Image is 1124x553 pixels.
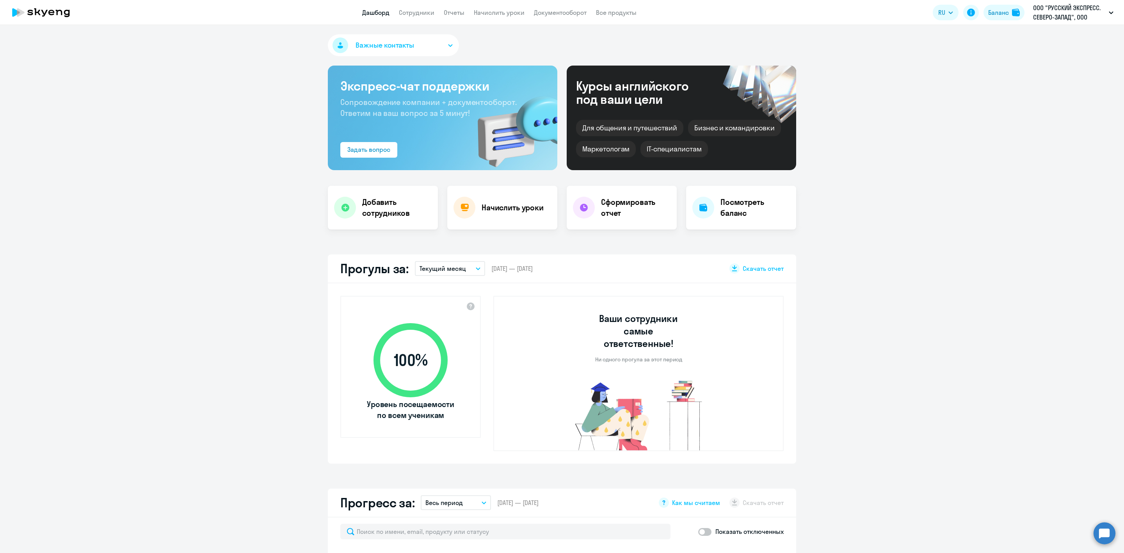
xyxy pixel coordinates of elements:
button: RU [933,5,959,20]
h4: Посмотреть баланс [720,197,790,219]
a: Все продукты [596,9,637,16]
a: Сотрудники [399,9,434,16]
p: ООО "РУССКИЙ ЭКСПРЕСС. СЕВЕРО-ЗАПАД", ООО "РУССКИЙ ЭКСПРЕСС. СЕВЕРО-ЗАПАД" 50/50 [1033,3,1106,22]
h3: Ваши сотрудники самые ответственные! [589,312,689,350]
div: Курсы английского под ваши цели [576,79,710,106]
a: Документооборот [534,9,587,16]
div: Маркетологам [576,141,636,157]
span: RU [938,8,945,17]
a: Отчеты [444,9,464,16]
div: Баланс [988,8,1009,17]
button: Весь период [421,495,491,510]
h3: Экспресс-чат поддержки [340,78,545,94]
span: Важные контакты [356,40,414,50]
a: Дашборд [362,9,389,16]
h4: Начислить уроки [482,202,544,213]
div: Задать вопрос [347,145,390,154]
h4: Добавить сотрудников [362,197,432,219]
p: Ни одного прогула за этот период [595,356,682,363]
button: Балансbalance [983,5,1024,20]
span: [DATE] — [DATE] [491,264,533,273]
p: Показать отключенных [715,527,784,536]
h2: Прогресс за: [340,495,414,510]
img: no-truants [560,379,717,450]
span: Сопровождение компании + документооборот. Ответим на ваш вопрос за 5 минут! [340,97,517,118]
a: Начислить уроки [474,9,525,16]
button: Важные контакты [328,34,459,56]
div: IT-специалистам [640,141,708,157]
button: Текущий месяц [415,261,485,276]
p: Текущий месяц [420,264,466,273]
button: ООО "РУССКИЙ ЭКСПРЕСС. СЕВЕРО-ЗАПАД", ООО "РУССКИЙ ЭКСПРЕСС. СЕВЕРО-ЗАПАД" 50/50 [1029,3,1117,22]
span: Как мы считаем [672,498,720,507]
p: Весь период [425,498,463,507]
div: Для общения и путешествий [576,120,683,136]
span: 100 % [366,351,455,370]
span: Уровень посещаемости по всем ученикам [366,399,455,421]
div: Бизнес и командировки [688,120,781,136]
span: Скачать отчет [743,264,784,273]
button: Задать вопрос [340,142,397,158]
img: bg-img [466,82,557,170]
img: balance [1012,9,1020,16]
h4: Сформировать отчет [601,197,670,219]
h2: Прогулы за: [340,261,409,276]
input: Поиск по имени, email, продукту или статусу [340,524,670,539]
span: [DATE] — [DATE] [497,498,539,507]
